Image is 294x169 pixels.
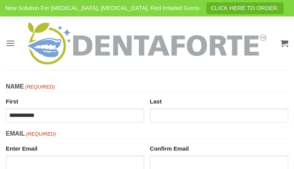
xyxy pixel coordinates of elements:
[150,142,288,153] label: Confirm Email
[6,129,288,139] legend: Email
[28,22,266,64] img: DENTAFORTE™
[6,95,144,106] label: First
[150,95,288,106] label: Last
[25,130,56,138] span: (Required)
[6,142,144,153] label: Enter Email
[281,35,288,52] a: View cart
[25,83,55,91] span: (Required)
[206,2,284,14] a: CLICK HERE TO ORDER.
[6,82,288,92] legend: Name
[6,34,15,53] a: Menu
